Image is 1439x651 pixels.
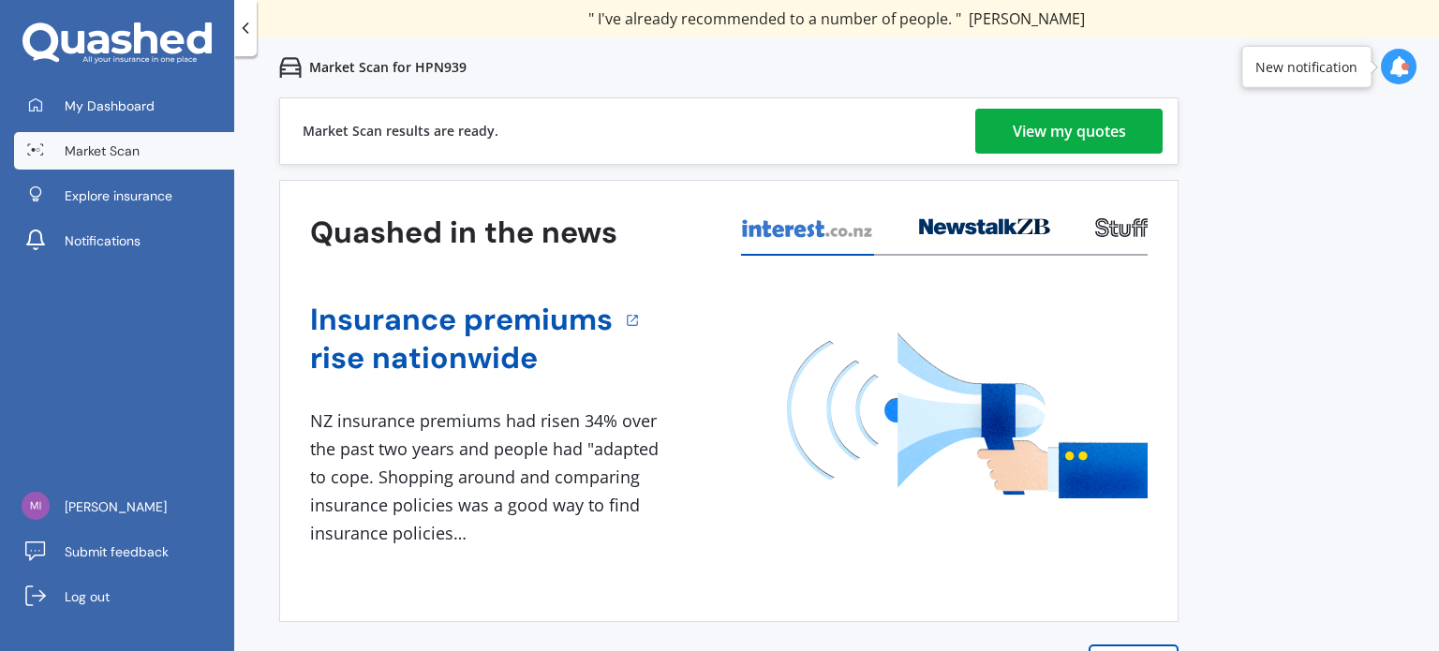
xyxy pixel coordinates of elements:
a: Explore insurance [14,177,234,215]
span: My Dashboard [65,96,155,115]
div: New notification [1255,57,1357,76]
a: View my quotes [975,109,1163,154]
div: Market Scan results are ready. [303,98,498,164]
p: Market Scan for HPN939 [309,58,467,77]
a: Notifications [14,222,234,259]
a: Insurance premiums [310,301,613,339]
span: [PERSON_NAME] [65,497,167,516]
span: Explore insurance [65,186,172,205]
a: Submit feedback [14,533,234,570]
img: car.f15378c7a67c060ca3f3.svg [279,56,302,79]
img: ccf00d2d2d1ed625c31fda776d06ff38 [22,492,50,520]
span: Market Scan [65,141,140,160]
img: media image [787,333,1148,498]
span: Log out [65,587,110,606]
a: [PERSON_NAME] [14,488,234,525]
h3: Quashed in the news [310,214,617,252]
span: Notifications [65,231,141,250]
a: My Dashboard [14,87,234,125]
div: View my quotes [1013,109,1126,154]
span: Submit feedback [65,542,169,561]
div: NZ insurance premiums had risen 34% over the past two years and people had "adapted to cope. Shop... [310,407,666,547]
a: rise nationwide [310,339,613,377]
a: Market Scan [14,132,234,170]
a: Log out [14,578,234,615]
